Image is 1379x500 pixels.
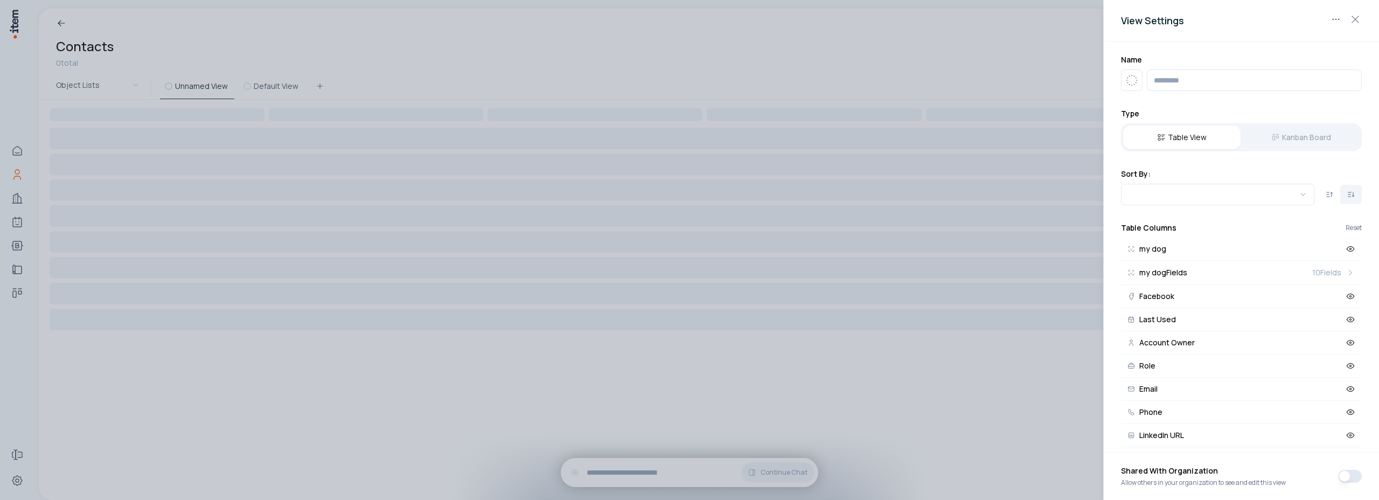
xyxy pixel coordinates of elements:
[1121,355,1362,378] button: Role
[1121,447,1362,470] button: Industry
[1123,126,1241,149] button: Table View
[1121,308,1362,331] button: Last Used
[1312,267,1341,278] span: 10 Fields
[1121,169,1362,179] h2: Sort By:
[1121,13,1362,28] h2: View Settings
[1139,339,1195,346] span: Account Owner
[1121,54,1362,65] h2: Name
[1139,385,1158,393] span: Email
[1121,223,1176,233] h2: Table Columns
[1121,261,1362,285] button: my dogFields10Fields
[1121,331,1362,355] button: Account Owner
[1121,238,1362,261] button: my dog
[1139,362,1155,370] span: Role
[1139,432,1184,439] span: LinkedIn URL
[1121,285,1362,308] button: Facebook
[1121,466,1286,478] span: Shared With Organization
[1121,108,1362,119] h2: Type
[1121,378,1362,401] button: Email
[1139,293,1174,300] span: Facebook
[1327,11,1345,28] button: View actions
[1121,478,1286,487] span: Allow others in your organization to see and edit this view
[1139,408,1162,416] span: Phone
[1121,401,1362,424] button: Phone
[1139,316,1176,323] span: Last Used
[1139,269,1187,276] span: my dog Fields
[1346,225,1362,231] button: Reset
[1121,424,1362,447] button: LinkedIn URL
[1139,245,1166,253] span: my dog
